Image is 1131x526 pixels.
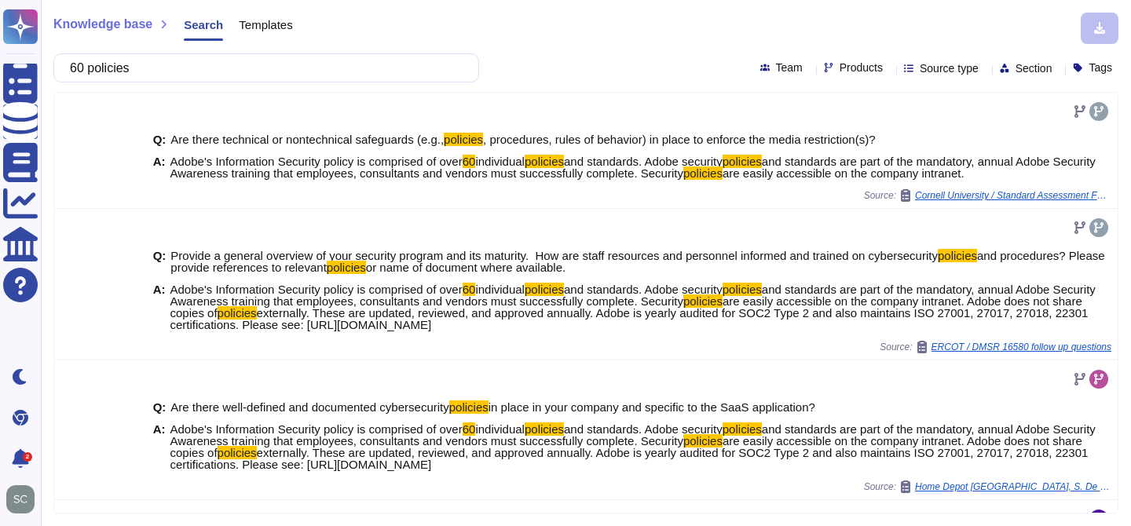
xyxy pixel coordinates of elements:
mark: policies [525,422,564,436]
span: and standards are part of the mandatory, annual Adobe Security Awareness training that employees,... [170,283,1096,308]
span: and standards. Adobe security [564,283,723,296]
mark: policies [723,155,762,168]
mark: 60 [463,155,476,168]
span: and standards. Adobe security [564,155,723,168]
span: , procedures, rules of behavior) in place to enforce the media restriction(s)? [483,133,875,146]
span: Tags [1089,62,1112,73]
span: Source: [880,341,1111,353]
span: and standards are part of the mandatory, annual Adobe Security Awareness training that employees,... [170,155,1096,180]
b: Q: [153,250,167,273]
span: and standards are part of the mandatory, annual Adobe Security Awareness training that employees,... [170,422,1096,447]
mark: policies [723,283,762,296]
span: individual [475,155,525,168]
div: 2 [23,452,32,462]
span: are easily accessible on the company intranet. [723,166,964,180]
span: Are there technical or nontechnical safeguards (e.g., [170,133,444,146]
mark: policies [723,422,762,436]
b: Q: [153,133,167,145]
span: Cornell University / Standard Assessment For Adobe General Vendor Organization VSQ Standard v4 00... [915,191,1111,200]
span: Adobe's Information Security policy is comprised of over [170,155,463,168]
span: Search [184,19,223,31]
span: ERCOT / DMSR 16580 follow up questions [932,342,1111,352]
button: user [3,482,46,517]
mark: policies [683,294,723,308]
mark: policies [683,166,723,180]
mark: policies [449,400,489,414]
span: externally. These are updated, reviewed, and approved annually. Adobe is yearly audited for SOC2 ... [170,446,1089,471]
span: and standards. Adobe security [564,422,723,436]
span: Adobe's Information Security policy is comprised of over [170,422,463,436]
mark: policies [938,249,977,262]
span: externally. These are updated, reviewed, and approved annually. Adobe is yearly audited for SOC2 ... [170,306,1089,331]
span: Knowledge base [53,18,152,31]
span: are easily accessible on the company intranet. Adobe does not share copies of [170,434,1082,459]
input: Search a question or template... [62,54,463,82]
span: Are there well-defined and documented cybersecurity [170,400,448,414]
mark: policies [525,155,564,168]
span: Source: [864,189,1111,202]
span: or name of document where available. [366,261,565,274]
span: Provide a general overview of your security program and its maturity. How are staff resources and... [170,249,938,262]
b: Q: [153,401,167,413]
mark: policies [683,434,723,447]
span: Adobe's Information Security policy is comprised of over [170,283,463,296]
mark: policies [218,446,257,459]
span: and procedures? Please provide references to relevant [170,249,1104,274]
mark: policies [444,133,483,146]
span: Team [776,62,803,73]
mark: policies [218,306,257,320]
mark: policies [327,261,366,274]
img: user [6,485,35,513]
span: Home Depot [GEOGRAPHIC_DATA], S. De [PERSON_NAME] De C.V. / THDM SaaS Architecture and Cybersecur... [915,482,1111,491]
b: A: [153,423,166,470]
span: Templates [239,19,292,31]
mark: 60 [463,283,476,296]
span: Products [840,62,883,73]
span: individual [475,422,525,436]
span: Source: [864,480,1111,493]
b: A: [153,155,166,179]
mark: policies [525,283,564,296]
span: Source type [920,63,979,74]
b: A: [153,283,166,331]
span: in place in your company and specific to the SaaS application? [489,400,815,414]
span: Section [1016,63,1052,74]
mark: 60 [463,422,476,436]
span: are easily accessible on the company intranet. Adobe does not share copies of [170,294,1082,320]
span: individual [475,283,525,296]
